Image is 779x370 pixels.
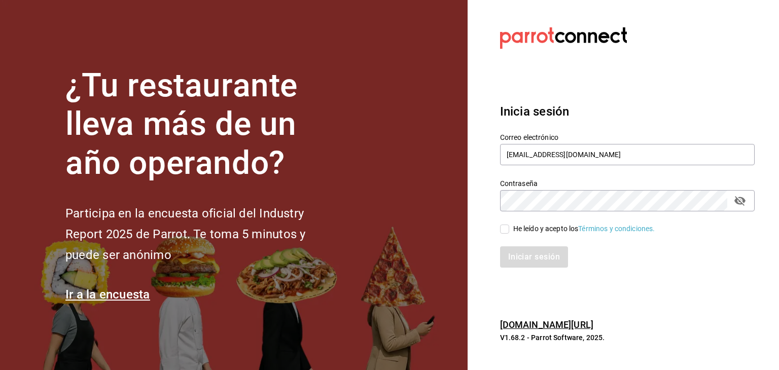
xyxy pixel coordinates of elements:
input: Ingresa tu correo electrónico [500,144,755,165]
h1: ¿Tu restaurante lleva más de un año operando? [65,66,339,183]
label: Contraseña [500,179,755,187]
p: V1.68.2 - Parrot Software, 2025. [500,332,755,343]
a: Ir a la encuesta [65,287,150,302]
div: He leído y acepto los [513,224,655,234]
h2: Participa en la encuesta oficial del Industry Report 2025 de Parrot. Te toma 5 minutos y puede se... [65,203,339,265]
label: Correo electrónico [500,133,755,140]
a: Términos y condiciones. [578,225,655,233]
button: passwordField [731,192,749,209]
h3: Inicia sesión [500,102,755,121]
a: [DOMAIN_NAME][URL] [500,319,593,330]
